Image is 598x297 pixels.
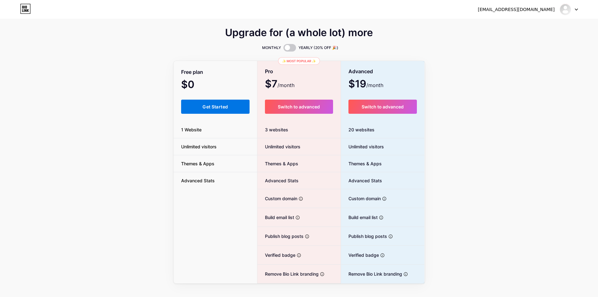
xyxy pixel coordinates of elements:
span: Build email list [341,214,378,221]
button: Switch to advanced [265,100,333,114]
span: Advanced [348,66,373,77]
span: Publish blog posts [257,233,304,239]
span: Switch to advanced [278,104,320,109]
span: $19 [348,80,383,89]
div: ✨ Most popular ✨ [278,57,320,65]
span: Build email list [257,214,294,221]
span: Advanced Stats [174,177,222,184]
span: Advanced Stats [341,177,382,184]
span: Pro [265,66,273,77]
span: Advanced Stats [257,177,299,184]
button: Get Started [181,100,250,114]
span: Custom domain [257,195,297,202]
div: 3 websites [257,121,341,138]
span: Unlimited visitors [341,143,384,150]
span: /month [366,81,383,89]
span: Remove Bio Link branding [341,271,402,277]
span: $7 [265,80,294,89]
span: Verified badge [257,252,295,258]
span: Unlimited visitors [257,143,300,150]
span: Upgrade for (a whole lot) more [225,29,373,36]
span: Get Started [202,104,228,109]
span: Free plan [181,67,203,78]
span: Themes & Apps [341,160,382,167]
div: 20 websites [341,121,425,138]
button: Switch to advanced [348,100,417,114]
span: YEARLY (20% OFF 🎉) [299,45,338,51]
span: Switch to advanced [362,104,404,109]
span: Unlimited visitors [174,143,224,150]
span: Custom domain [341,195,381,202]
span: Remove Bio Link branding [257,271,319,277]
span: $0 [181,81,211,90]
span: Themes & Apps [174,160,222,167]
span: 1 Website [174,126,209,133]
span: Verified badge [341,252,379,258]
div: [EMAIL_ADDRESS][DOMAIN_NAME] [478,6,555,13]
span: MONTHLY [262,45,281,51]
span: /month [277,81,294,89]
span: Themes & Apps [257,160,298,167]
span: Publish blog posts [341,233,387,239]
img: hotliveapp [559,3,571,15]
